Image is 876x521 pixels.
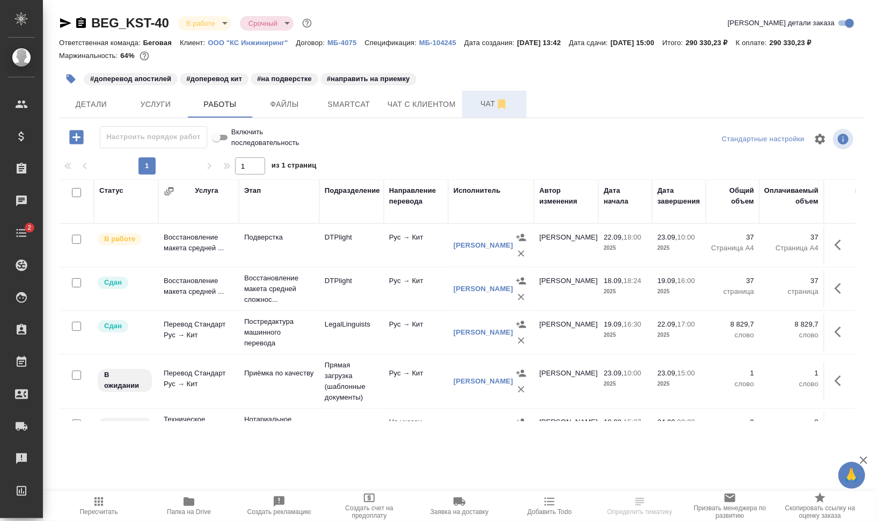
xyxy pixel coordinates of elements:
span: направить на приемку [319,74,418,83]
span: Чат с клиентом [388,98,456,111]
td: DTPlight [319,227,384,264]
p: страница [711,286,754,297]
button: Здесь прячутся важные кнопки [828,276,854,301]
button: Удалить [513,289,529,305]
div: Исполнитель назначен, приступать к работе пока рано [97,417,153,442]
p: 37 [765,232,819,243]
div: Исполнитель назначен, приступать к работе пока рано [97,368,153,393]
button: Назначить [513,273,529,289]
td: DTPlight [319,270,384,308]
p: Клиент: [180,39,208,47]
p: 37 [711,276,754,286]
p: слово [765,379,819,389]
a: МБ-104245 [419,38,464,47]
button: Здесь прячутся важные кнопки [828,232,854,258]
button: Назначить [513,365,529,381]
span: Услуги [130,98,181,111]
td: Не указан [384,411,448,449]
a: МБ-4075 [327,38,364,47]
p: 15:00 [677,369,695,377]
button: Назначить [513,229,529,245]
button: Скопировать ссылку для ЯМессенджера [59,17,72,30]
p: 2025 [658,379,700,389]
p: 2025 [658,243,700,254]
p: 10:00 [624,369,641,377]
a: [PERSON_NAME] [454,328,513,336]
span: доперевод кит [179,74,250,83]
p: 2025 [604,286,647,297]
span: 🙏 [843,464,861,487]
p: 15:37 [624,418,641,426]
td: [PERSON_NAME] [534,227,598,264]
td: LegalLinguists [319,314,384,351]
p: Постредактура машинного перевода [244,316,314,349]
button: Назначить [513,414,529,430]
span: [PERSON_NAME] детали заказа [728,18,835,28]
p: страница [765,286,819,297]
div: Подразделение [325,185,380,196]
span: Файлы [259,98,310,111]
span: из 1 страниц [272,159,317,175]
svg: Отписаться [495,98,508,111]
p: 19.09, [604,320,624,328]
p: 37 [711,232,754,243]
p: 24.09, [658,418,677,426]
button: Здесь прячутся важные кнопки [828,368,854,394]
div: Дата завершения [658,185,700,207]
p: Дата сдачи: [569,39,610,47]
td: [PERSON_NAME] [534,314,598,351]
span: доперевод апостилей [83,74,179,83]
p: слово [711,330,754,341]
span: Детали [65,98,117,111]
div: Этап [244,185,261,196]
p: 64% [120,52,137,60]
a: [PERSON_NAME] [454,377,513,385]
button: Сгруппировать [164,186,174,197]
div: Дата начала [604,185,647,207]
div: В работе [178,16,231,31]
div: Автор изменения [539,185,593,207]
td: Рус → Кит [384,314,448,351]
td: Рус → Кит [384,363,448,400]
p: 22.09, [658,320,677,328]
span: на подверстке [250,74,319,83]
td: Восстановление макета средней ... [158,270,239,308]
p: Беговая [143,39,180,47]
p: 18.09, [604,277,624,285]
td: Перевод Стандарт Рус → Кит [158,363,239,400]
p: Подверстка [244,232,314,243]
a: [PERSON_NAME] [454,285,513,293]
div: Общий объем [711,185,754,207]
button: Добавить тэг [59,67,83,91]
p: 1 [711,368,754,379]
div: Менеджер проверил работу исполнителя, передает ее на следующий этап [97,276,153,290]
p: 2025 [604,379,647,389]
p: [DATE] 13:42 [517,39,570,47]
p: Маржинальность: [59,52,120,60]
p: Приёмка по качеству [244,368,314,379]
button: Добавить работу [62,126,91,148]
div: В работе [240,16,294,31]
button: В работе [183,19,218,28]
span: 2 [21,222,38,233]
p: #доперевод кит [186,74,242,84]
p: В работе [104,234,135,244]
span: Чат [469,97,520,111]
p: Дата создания: [464,39,517,47]
button: Удалить [513,332,529,349]
button: Скопировать ссылку [75,17,87,30]
p: 23.09, [658,233,677,241]
td: Рус → Кит [384,227,448,264]
p: 10:00 [677,233,695,241]
p: слово [765,330,819,341]
p: 290 330,23 ₽ [770,39,820,47]
a: [PERSON_NAME] [454,241,513,249]
button: Здесь прячутся важные кнопки [828,417,854,443]
a: ООО "КС Инжиниринг" [208,38,296,47]
p: #доперевод апостилей [90,74,171,84]
p: Спецификация: [365,39,419,47]
p: 2025 [604,243,647,254]
p: 23.09, [604,369,624,377]
span: Посмотреть информацию [833,129,856,149]
p: Сдан [104,321,122,331]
